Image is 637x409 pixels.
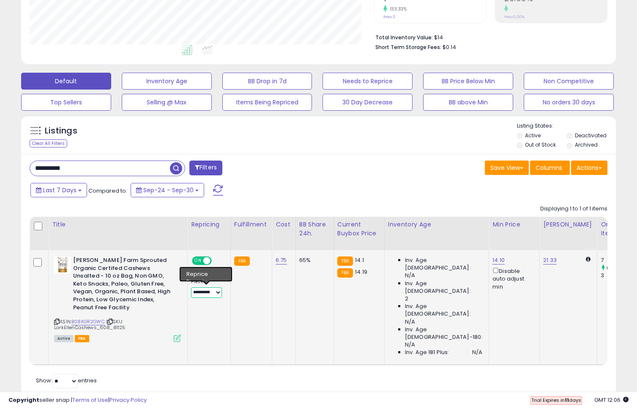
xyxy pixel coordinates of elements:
[601,272,635,279] div: 3
[405,303,482,318] span: Inv. Age [DEMOGRAPHIC_DATA]:
[337,256,353,266] small: FBA
[222,73,312,90] button: BB Drop in 7d
[8,396,147,404] div: seller snap | |
[443,43,456,51] span: $0.14
[276,220,292,229] div: Cost
[211,257,224,264] span: OFF
[234,256,250,266] small: FBA
[492,266,533,291] div: Disable auto adjust min
[485,161,529,175] button: Save View
[543,256,557,264] a: 21.33
[575,132,607,139] label: Deactivated
[122,94,212,111] button: Selling @ Max
[355,256,364,264] span: 14.1
[222,94,312,111] button: Items Being Repriced
[423,73,513,90] button: BB Price Below Min
[405,272,415,279] span: N/A
[517,122,616,130] p: Listing States:
[191,270,224,277] div: Amazon AI *
[472,349,482,356] span: N/A
[540,205,607,213] div: Displaying 1 to 1 of 1 items
[355,268,367,276] span: 14.19
[530,161,570,175] button: Columns
[71,318,105,325] a: B08KGR2GWC
[375,44,441,51] b: Short Term Storage Fees:
[21,94,111,111] button: Top Sellers
[276,256,287,264] a: 6.75
[30,139,67,147] div: Clear All Filters
[405,349,449,356] span: Inv. Age 181 Plus:
[536,164,562,172] span: Columns
[492,256,505,264] a: 14.10
[383,14,395,19] small: Prev: 3
[525,141,556,148] label: Out of Stock
[594,396,629,404] span: 2025-10-8 12:06 GMT
[193,257,203,264] span: ON
[543,220,593,229] div: [PERSON_NAME]
[36,376,97,384] span: Show: entries
[43,186,77,194] span: Last 7 Days
[30,183,87,197] button: Last 7 Days
[54,256,181,341] div: ASIN:
[52,220,184,229] div: Title
[525,132,541,139] label: Active
[405,280,482,295] span: Inv. Age [DEMOGRAPHIC_DATA]:
[524,94,614,111] button: No orders 30 days
[504,14,525,19] small: Prev: 0.00%
[531,397,581,404] span: Trial Expires in days
[143,186,194,194] span: Sep-24 - Sep-30
[405,318,415,326] span: N/A
[109,396,147,404] a: Privacy Policy
[601,220,632,238] div: Ordered Items
[299,220,330,238] div: BB Share 24h.
[375,34,433,41] b: Total Inventory Value:
[387,6,407,12] small: 133.33%
[54,335,74,342] span: All listings currently available for purchase on Amazon
[54,256,71,273] img: 41pi+KkUb7L._SL40_.jpg
[601,256,635,264] div: 7
[607,264,629,271] small: (133.33%)
[388,220,485,229] div: Inventory Age
[189,161,222,175] button: Filters
[88,187,127,195] span: Compared to:
[131,183,204,197] button: Sep-24 - Sep-30
[191,220,227,229] div: Repricing
[575,141,598,148] label: Archived
[571,161,607,175] button: Actions
[423,94,513,111] button: BB above Min
[8,396,39,404] strong: Copyright
[45,125,77,137] h5: Listings
[191,279,224,298] div: Preset:
[405,341,415,349] span: N/A
[75,335,89,342] span: FBA
[323,94,413,111] button: 30 Day Decrease
[122,73,212,90] button: Inventory Age
[405,295,408,303] span: 2
[299,256,327,264] div: 65%
[405,326,482,341] span: Inv. Age [DEMOGRAPHIC_DATA]-180:
[405,256,482,272] span: Inv. Age [DEMOGRAPHIC_DATA]:
[565,397,569,404] b: 11
[54,318,125,331] span: | SKU: LarkEllenCashews_608_81125
[337,220,381,238] div: Current Buybox Price
[375,32,601,42] li: $14
[492,220,536,229] div: Min Price
[21,73,111,90] button: Default
[323,73,413,90] button: Needs to Reprice
[72,396,108,404] a: Terms of Use
[73,256,176,314] b: [PERSON_NAME] Farm Sprouted Organic Certifed Cashews Unsalted - 10 oz Bag, Non GMO, Keto Snacks, ...
[524,73,614,90] button: Non Competitive
[234,220,268,229] div: Fulfillment
[337,268,353,278] small: FBA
